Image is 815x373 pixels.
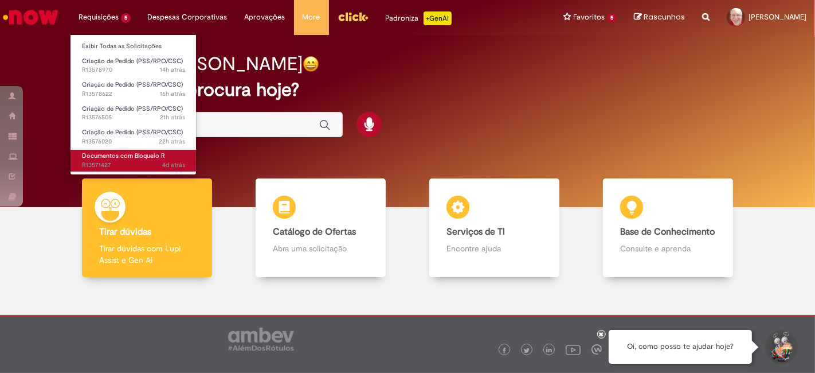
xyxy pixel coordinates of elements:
img: click_logo_yellow_360x200.png [338,8,369,25]
img: logo_footer_workplace.png [591,344,602,355]
h2: O que você procura hoje? [83,80,732,100]
span: R13578970 [82,65,185,75]
img: logo_footer_youtube.png [566,342,581,357]
img: logo_footer_linkedin.png [546,347,552,354]
a: Aberto R13576020 : Criação de Pedido (PSS/RPO/CSC) [70,126,197,147]
button: Iniciar Conversa de Suporte [763,330,798,364]
a: Aberto R13576505 : Criação de Pedido (PSS/RPO/CSC) [70,103,197,124]
ul: Requisições [70,34,197,175]
a: Aberto R13571427 : Documentos com Bloqueio R [70,150,197,171]
span: Criação de Pedido (PSS/RPO/CSC) [82,104,183,113]
b: Tirar dúvidas [99,226,151,238]
time: 29/09/2025 17:35:07 [160,90,185,98]
a: Aberto R13578970 : Criação de Pedido (PSS/RPO/CSC) [70,55,197,76]
span: Despesas Corporativas [148,11,228,23]
span: Criação de Pedido (PSS/RPO/CSC) [82,128,183,137]
a: Serviços de TI Encontre ajuda [407,178,581,278]
a: Exibir Todas as Solicitações [70,40,197,53]
span: Requisições [79,11,119,23]
a: Rascunhos [634,12,685,23]
b: Catálogo de Ofertas [273,226,356,238]
b: Serviços de TI [446,226,505,238]
a: Catálogo de Ofertas Abra uma solicitação [234,178,407,278]
span: 4d atrás [162,161,185,169]
time: 26/09/2025 16:05:29 [162,161,185,169]
span: R13578622 [82,90,185,99]
span: R13571427 [82,161,185,170]
span: Aprovações [245,11,285,23]
span: 16h atrás [160,90,185,98]
span: 21h atrás [160,113,185,122]
img: logo_footer_facebook.png [501,348,507,353]
time: 29/09/2025 19:16:17 [160,65,185,74]
span: Favoritos [573,11,605,23]
a: Base de Conhecimento Consulte e aprenda [581,178,755,278]
p: Abra uma solicitação [273,243,369,254]
span: Criação de Pedido (PSS/RPO/CSC) [82,80,183,89]
time: 29/09/2025 11:09:22 [159,137,185,146]
img: logo_footer_twitter.png [524,348,530,353]
span: R13576020 [82,137,185,146]
span: Documentos com Bloqueio R [82,151,165,160]
span: 22h atrás [159,137,185,146]
span: 14h atrás [160,65,185,74]
span: Criação de Pedido (PSS/RPO/CSC) [82,57,183,65]
a: Tirar dúvidas Tirar dúvidas com Lupi Assist e Gen Ai [60,178,234,278]
div: Oi, como posso te ajudar hoje? [609,330,752,364]
a: Aberto R13578622 : Criação de Pedido (PSS/RPO/CSC) [70,79,197,100]
div: Padroniza [386,11,452,25]
img: ServiceNow [1,6,60,29]
span: [PERSON_NAME] [749,12,806,22]
span: 5 [607,13,617,23]
img: happy-face.png [303,56,319,72]
span: R13576505 [82,113,185,122]
time: 29/09/2025 12:15:24 [160,113,185,122]
span: 5 [121,13,131,23]
span: More [303,11,320,23]
p: Encontre ajuda [446,243,543,254]
span: Rascunhos [644,11,685,22]
p: +GenAi [424,11,452,25]
p: Tirar dúvidas com Lupi Assist e Gen Ai [99,243,195,266]
img: logo_footer_ambev_rotulo_gray.png [228,328,294,351]
b: Base de Conhecimento [620,226,715,238]
p: Consulte e aprenda [620,243,716,254]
